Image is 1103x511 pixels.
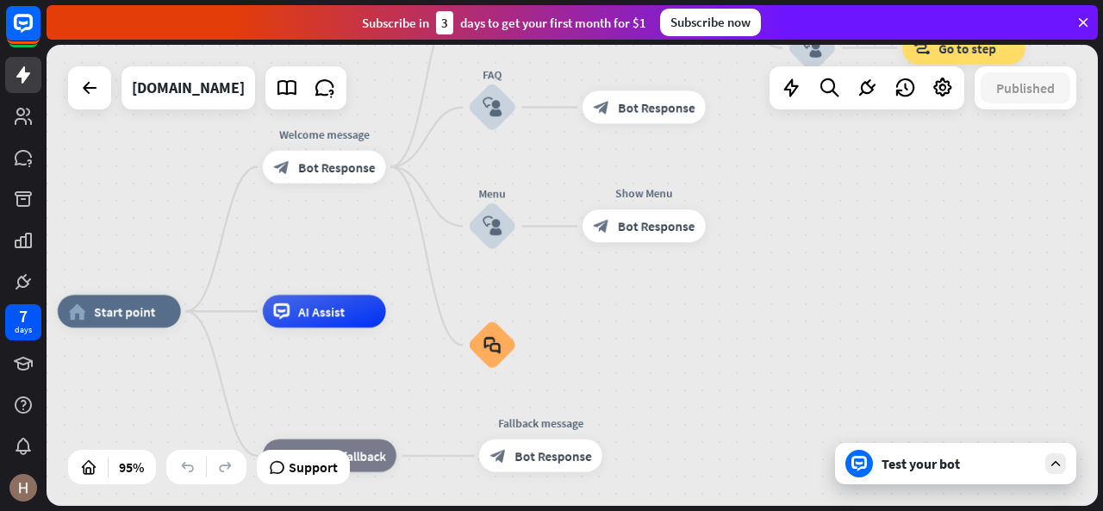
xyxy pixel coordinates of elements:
div: yellow-flower-0eafe1b00.1.azurestaticapps.net [132,66,245,109]
span: Bot Response [618,99,695,115]
span: Default fallback [299,447,386,464]
div: days [15,324,32,336]
span: Bot Response [514,447,591,464]
div: FAQ [443,66,541,83]
i: block_bot_response [489,447,506,464]
div: 95% [114,453,149,481]
i: block_bot_response [593,218,609,234]
button: Open LiveChat chat widget [14,7,65,59]
div: 3 [436,11,453,34]
div: Subscribe in days to get your first month for $1 [362,11,646,34]
i: block_user_input [802,38,822,58]
button: Published [981,72,1070,103]
i: block_bot_response [593,99,609,115]
div: Test your bot [882,455,1037,472]
span: Bot Response [298,159,375,175]
span: Start point [94,303,155,320]
a: 7 days [5,304,41,340]
span: Support [289,453,338,481]
i: block_user_input [483,216,502,236]
span: Go to step [938,40,996,56]
div: Menu [443,185,541,202]
i: home_2 [68,303,85,320]
span: AI Assist [298,303,345,320]
span: Bot Response [618,218,695,234]
div: Fallback message [467,414,614,431]
div: Show Menu [570,185,718,202]
i: block_faq [483,336,501,354]
i: block_user_input [483,97,502,117]
div: Welcome message [251,126,398,142]
i: block_fallback [273,447,290,464]
div: 7 [19,308,28,324]
i: block_goto [913,40,930,56]
i: block_bot_response [273,159,290,175]
div: Subscribe now [660,9,761,36]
